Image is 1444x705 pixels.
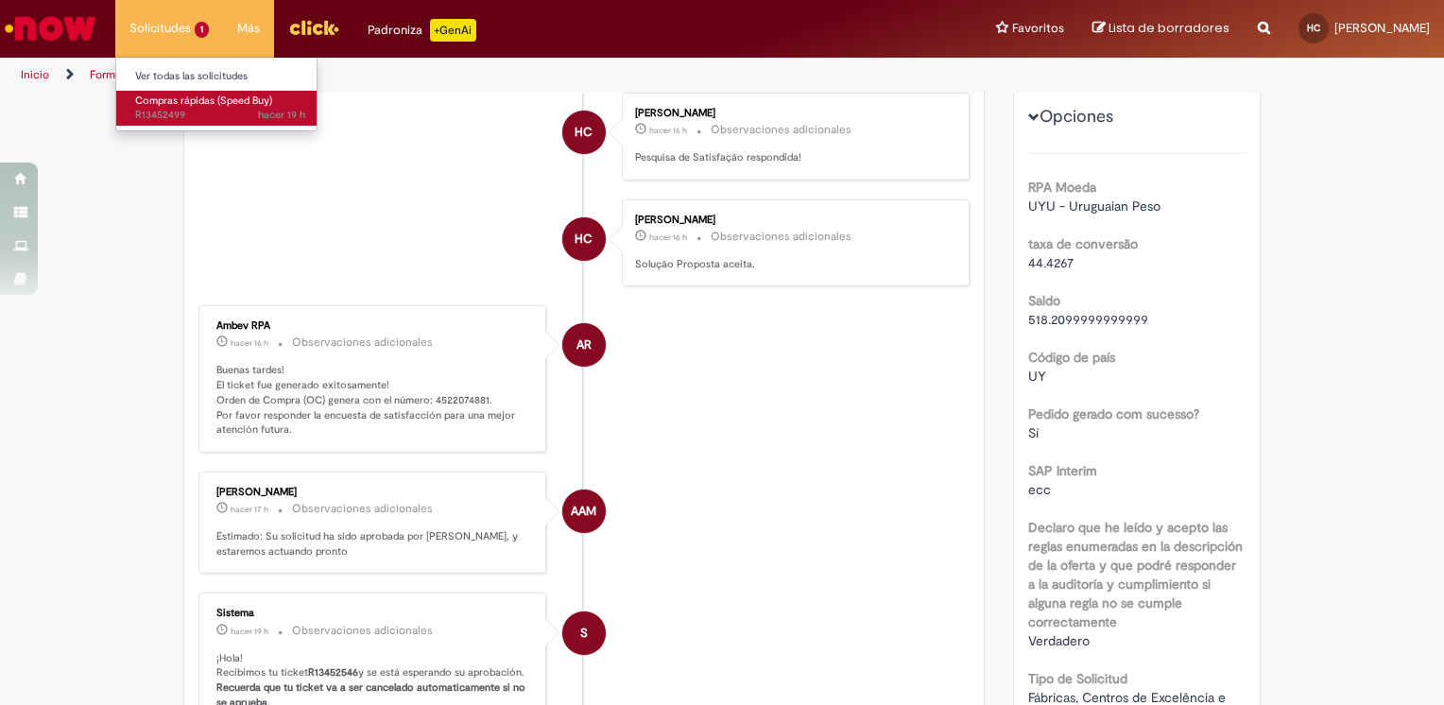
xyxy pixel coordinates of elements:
div: [PERSON_NAME] [635,108,950,119]
span: HC [1307,22,1320,34]
div: Ambev RPA [562,323,606,367]
b: Saldo [1028,292,1060,309]
time: 27/08/2025 13:42:36 [258,108,305,122]
span: UY [1028,368,1046,385]
span: AR [576,322,592,368]
div: Padroniza [368,19,476,42]
time: 27/08/2025 16:26:18 [231,337,268,349]
b: SAP Interim [1028,462,1097,479]
small: Observaciones adicionales [292,623,433,639]
img: click_logo_yellow_360x200.png [288,13,339,42]
time: 27/08/2025 13:50:25 [231,626,268,637]
span: HC [575,216,593,262]
p: Estimado: Su solicitud ha sido aprobada por [PERSON_NAME], y estaremos actuando pronto [216,529,531,559]
b: Pedido gerado com sucesso? [1028,405,1199,422]
span: 518.2099999999999 [1028,311,1148,328]
span: UYU - Uruguaian Peso [1028,198,1160,215]
time: 27/08/2025 15:26:35 [231,504,268,515]
span: hacer 16 h [649,232,687,243]
span: [PERSON_NAME] [1334,20,1430,36]
div: Hector Macchi Cawen [562,111,606,154]
span: Más [237,19,260,38]
b: R13452546 [308,665,358,679]
a: Abrir R13452499 : Compras rápidas (Speed Buy) [116,91,324,126]
b: taxa de conversão [1028,235,1138,252]
p: Buenas tardes! El ticket fue generado exitosamente! Orden de Compra (OC) genera con el número: 45... [216,363,531,438]
span: 1 [195,22,209,38]
b: Código de país [1028,349,1115,366]
b: Declaro que he leído y acepto las reglas enumeradas en la descripción de la oferta y que podré re... [1028,519,1243,630]
small: Observaciones adicionales [711,229,851,245]
small: Observaciones adicionales [292,335,433,351]
a: Lista de borradores [1092,20,1229,38]
span: S [580,610,588,656]
time: 27/08/2025 16:48:35 [649,232,687,243]
div: Auesperg Alejandro Maria [562,490,606,533]
div: Sistema [216,608,531,619]
div: Hector Macchi Cawen [562,217,606,261]
span: R13452499 [135,108,305,123]
small: Observaciones adicionales [711,122,851,138]
div: System [562,611,606,655]
a: Inicio [21,67,49,82]
a: Ver todas las solicitudes [116,66,324,87]
span: Favoritos [1012,19,1064,38]
span: Sí [1028,424,1039,441]
div: [PERSON_NAME] [216,487,531,498]
span: Solicitudes [129,19,191,38]
img: ServiceNow [2,9,99,47]
span: Lista de borradores [1109,19,1229,37]
span: AAM [571,489,596,534]
ul: Solicitudes [115,57,318,131]
a: Formulário de Solicitud [90,67,208,82]
span: Verdadero [1028,632,1090,649]
b: RPA Moeda [1028,179,1096,196]
span: HC [575,110,593,155]
span: ecc [1028,481,1051,498]
div: [PERSON_NAME] [635,215,950,226]
span: hacer 16 h [231,337,268,349]
span: hacer 19 h [231,626,268,637]
p: +GenAi [430,19,476,42]
p: Solução Proposta aceita. [635,257,950,272]
span: Compras rápidas (Speed Buy) [135,94,272,108]
span: hacer 17 h [231,504,268,515]
time: 27/08/2025 16:48:43 [649,125,687,136]
span: 44.4267 [1028,254,1074,271]
span: hacer 16 h [649,125,687,136]
div: Ambev RPA [216,320,531,332]
p: Pesquisa de Satisfação respondida! [635,150,950,165]
ul: Rutas de acceso a la página [14,58,949,93]
small: Observaciones adicionales [292,501,433,517]
b: Tipo de Solicitud [1028,670,1127,687]
span: hacer 19 h [258,108,305,122]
